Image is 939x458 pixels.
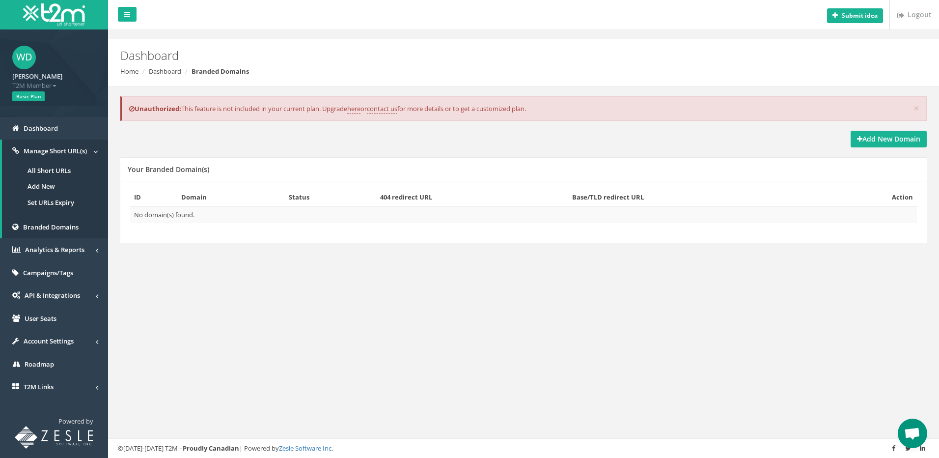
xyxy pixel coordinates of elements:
th: Domain [177,189,284,206]
h5: Your Branded Domain(s) [128,166,209,173]
th: Action [824,189,917,206]
img: T2M [23,3,85,26]
span: User Seats [25,314,56,323]
span: Analytics & Reports [25,245,84,254]
a: contact us [367,104,397,114]
a: here [347,104,360,114]
span: Basic Plan [12,91,45,101]
span: Powered by [58,417,93,426]
strong: [PERSON_NAME] [12,72,62,81]
span: Dashboard [24,124,58,133]
a: Add New [2,178,108,195]
span: T2M Member [12,81,96,90]
span: WD [12,46,36,69]
div: ©[DATE]-[DATE] T2M – | Powered by [118,444,929,453]
td: No domain(s) found. [130,206,917,223]
b: Submit idea [842,11,878,20]
a: Dashboard [149,67,181,76]
span: Campaigns/Tags [23,268,73,277]
span: Account Settings [24,337,74,345]
th: ID [130,189,177,206]
span: API & Integrations [25,291,80,300]
button: Submit idea [827,8,883,23]
a: Home [120,67,138,76]
span: Branded Domains [23,223,79,231]
button: × [913,103,919,114]
a: [PERSON_NAME] T2M Member [12,69,96,90]
span: T2M Links [24,382,54,391]
strong: Add New Domain [857,134,920,143]
span: Manage Short URL(s) [24,146,87,155]
a: Zesle Software Inc. [279,444,333,453]
strong: Proudly Canadian [183,444,239,453]
th: Base/TLD redirect URL [568,189,824,206]
div: Open chat [898,419,927,448]
div: This feature is not included in your current plan. Upgrade or for more details or to get a custom... [120,96,927,121]
a: Add New Domain [851,131,927,147]
th: Status [285,189,376,206]
span: Roadmap [25,360,54,369]
h2: Dashboard [120,49,790,62]
img: T2M URL Shortener powered by Zesle Software Inc. [15,426,93,449]
b: Unauthorized: [129,104,181,113]
strong: Branded Domains [192,67,249,76]
th: 404 redirect URL [376,189,569,206]
a: Set URLs Expiry [2,195,108,211]
a: All Short URLs [2,163,108,179]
